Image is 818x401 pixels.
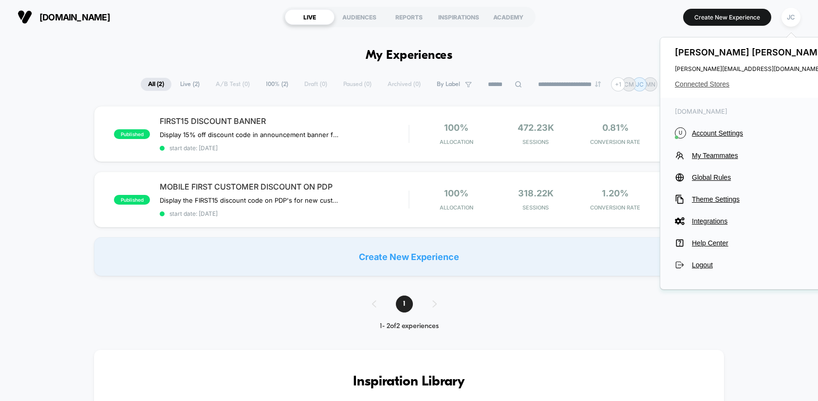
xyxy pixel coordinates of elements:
[94,237,724,276] div: Create New Experience
[578,139,652,145] span: CONVERSION RATE
[437,81,460,88] span: By Label
[602,188,629,198] span: 1.20%
[440,139,473,145] span: Allocation
[518,188,554,198] span: 318.22k
[683,9,771,26] button: Create New Experience
[114,195,150,205] span: published
[160,131,340,139] span: Display 15% off discount code in announcement banner for all new customers
[285,9,335,25] div: LIVE
[636,81,644,88] p: JC
[779,7,803,27] button: JC
[39,12,110,22] span: [DOMAIN_NAME]
[483,9,533,25] div: ACADEMY
[499,204,573,211] span: Sessions
[499,139,573,145] span: Sessions
[160,116,409,126] span: FIRST15 DISCOUNT BANNER
[675,127,686,139] i: U
[624,81,634,88] p: CM
[602,122,629,133] span: 0.81%
[18,10,32,24] img: Visually logo
[160,182,409,192] span: MOBILE FIRST CUSTOMER DISCOUNT ON PDP
[444,188,468,198] span: 100%
[781,8,800,27] div: JC
[335,9,384,25] div: AUDIENCES
[578,204,652,211] span: CONVERSION RATE
[366,49,453,63] h1: My Experiences
[160,196,340,204] span: Display the FIRST15 discount code on PDP's for new customers
[396,296,413,313] span: 1
[141,78,171,91] span: All ( 2 )
[15,9,113,25] button: [DOMAIN_NAME]
[595,81,601,87] img: end
[160,210,409,217] span: start date: [DATE]
[114,129,150,139] span: published
[160,144,409,152] span: start date: [DATE]
[384,9,434,25] div: REPORTS
[362,322,456,331] div: 1 - 2 of 2 experiences
[518,122,554,133] span: 472.23k
[440,204,473,211] span: Allocation
[444,122,468,133] span: 100%
[611,77,625,91] div: + 1
[434,9,483,25] div: INSPIRATIONS
[259,78,296,91] span: 100% ( 2 )
[646,81,655,88] p: MN
[173,78,207,91] span: Live ( 2 )
[123,374,695,390] h3: Inspiration Library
